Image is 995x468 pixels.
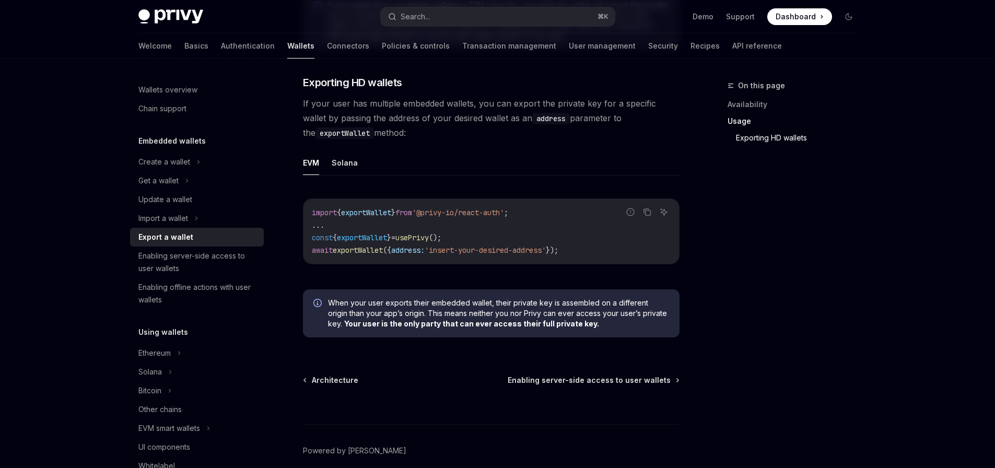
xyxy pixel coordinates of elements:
[690,33,720,58] a: Recipes
[130,400,264,419] a: Other chains
[624,205,637,219] button: Report incorrect code
[130,247,264,278] a: Enabling server-side access to user wallets
[312,375,358,385] span: Architecture
[138,422,200,435] div: EVM smart wallets
[138,347,171,359] div: Ethereum
[382,33,450,58] a: Policies & controls
[387,233,391,242] span: }
[738,79,785,92] span: On this page
[130,228,264,247] a: Export a wallet
[304,375,358,385] a: Architecture
[303,446,406,456] a: Powered by [PERSON_NAME]
[412,208,504,217] span: '@privy-io/react-auth'
[341,208,391,217] span: exportWallet
[138,403,182,416] div: Other chains
[532,113,570,124] code: address
[138,84,197,96] div: Wallets overview
[383,245,391,255] span: ({
[767,8,832,25] a: Dashboard
[391,233,395,242] span: =
[381,7,615,26] button: Search...⌘K
[648,33,678,58] a: Security
[130,99,264,118] a: Chain support
[287,33,314,58] a: Wallets
[508,375,671,385] span: Enabling server-side access to user wallets
[337,233,387,242] span: exportWallet
[728,113,865,130] a: Usage
[312,233,333,242] span: const
[221,33,275,58] a: Authentication
[569,33,636,58] a: User management
[303,96,680,140] span: If your user has multiple embedded wallets, you can export the private key for a specific wallet ...
[337,208,341,217] span: {
[640,205,654,219] button: Copy the contents from the code block
[425,245,546,255] span: 'insert-your-desired-address'
[333,233,337,242] span: {
[138,156,190,168] div: Create a wallet
[138,326,188,338] h5: Using wallets
[333,245,383,255] span: exportWallet
[728,96,865,113] a: Availability
[138,135,206,147] h5: Embedded wallets
[598,13,608,21] span: ⌘ K
[313,299,324,309] svg: Info
[546,245,558,255] span: });
[315,127,374,139] code: exportWallet
[138,33,172,58] a: Welcome
[395,208,412,217] span: from
[332,150,358,175] button: Solana
[732,33,782,58] a: API reference
[328,298,669,329] span: When your user exports their embedded wallet, their private key is assembled on a different origi...
[504,208,508,217] span: ;
[130,80,264,99] a: Wallets overview
[776,11,816,22] span: Dashboard
[344,319,599,328] b: Your user is the only party that can ever access their full private key.
[130,278,264,309] a: Enabling offline actions with user wallets
[391,208,395,217] span: }
[138,102,186,115] div: Chain support
[138,212,188,225] div: Import a wallet
[130,190,264,209] a: Update a wallet
[138,281,257,306] div: Enabling offline actions with user wallets
[138,250,257,275] div: Enabling server-side access to user wallets
[138,174,179,187] div: Get a wallet
[508,375,678,385] a: Enabling server-side access to user wallets
[391,245,425,255] span: address:
[312,208,337,217] span: import
[138,366,162,378] div: Solana
[138,9,203,24] img: dark logo
[138,193,192,206] div: Update a wallet
[130,438,264,457] a: UI components
[303,75,402,90] span: Exporting HD wallets
[693,11,713,22] a: Demo
[138,441,190,453] div: UI components
[312,245,333,255] span: await
[312,220,324,230] span: ...
[327,33,369,58] a: Connectors
[184,33,208,58] a: Basics
[401,10,430,23] div: Search...
[736,130,865,146] a: Exporting HD wallets
[429,233,441,242] span: ();
[657,205,671,219] button: Ask AI
[726,11,755,22] a: Support
[303,150,319,175] button: EVM
[138,231,193,243] div: Export a wallet
[395,233,429,242] span: usePrivy
[138,384,161,397] div: Bitcoin
[840,8,857,25] button: Toggle dark mode
[462,33,556,58] a: Transaction management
